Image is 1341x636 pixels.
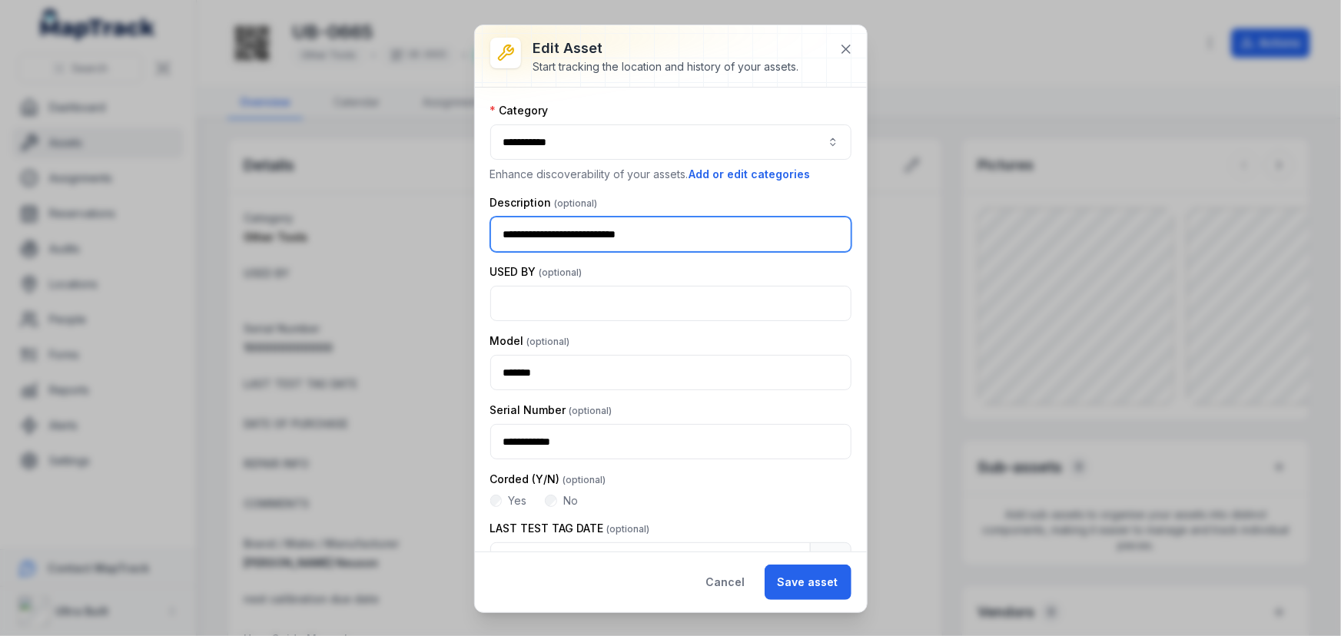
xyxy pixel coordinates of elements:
[508,493,526,508] label: Yes
[490,264,583,280] label: USED BY
[490,103,549,118] label: Category
[689,166,812,183] button: Add or edit categories
[490,472,606,487] label: Corded (Y/N)
[490,166,851,183] p: Enhance discoverability of your assets.
[490,333,570,349] label: Model
[563,493,578,508] label: No
[693,565,758,600] button: Cancel
[490,195,598,210] label: Description
[490,402,612,418] label: Serial Number
[533,59,799,75] div: Start tracking the location and history of your assets.
[810,542,851,578] button: Calendar
[765,565,851,600] button: Save asset
[490,521,650,536] label: LAST TEST TAG DATE
[533,38,799,59] h3: Edit asset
